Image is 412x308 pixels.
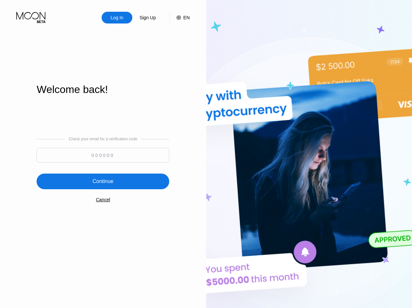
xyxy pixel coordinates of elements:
[37,148,169,162] input: 000000
[37,174,169,189] div: Continue
[183,15,190,20] div: EN
[132,12,163,23] div: Sign Up
[37,84,169,96] div: Welcome back!
[96,197,110,202] div: Cancel
[69,137,137,141] div: Check your email for a verification code
[92,178,113,185] div: Continue
[110,14,124,21] div: Log In
[139,14,157,21] div: Sign Up
[102,12,132,23] div: Log In
[170,12,190,23] div: EN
